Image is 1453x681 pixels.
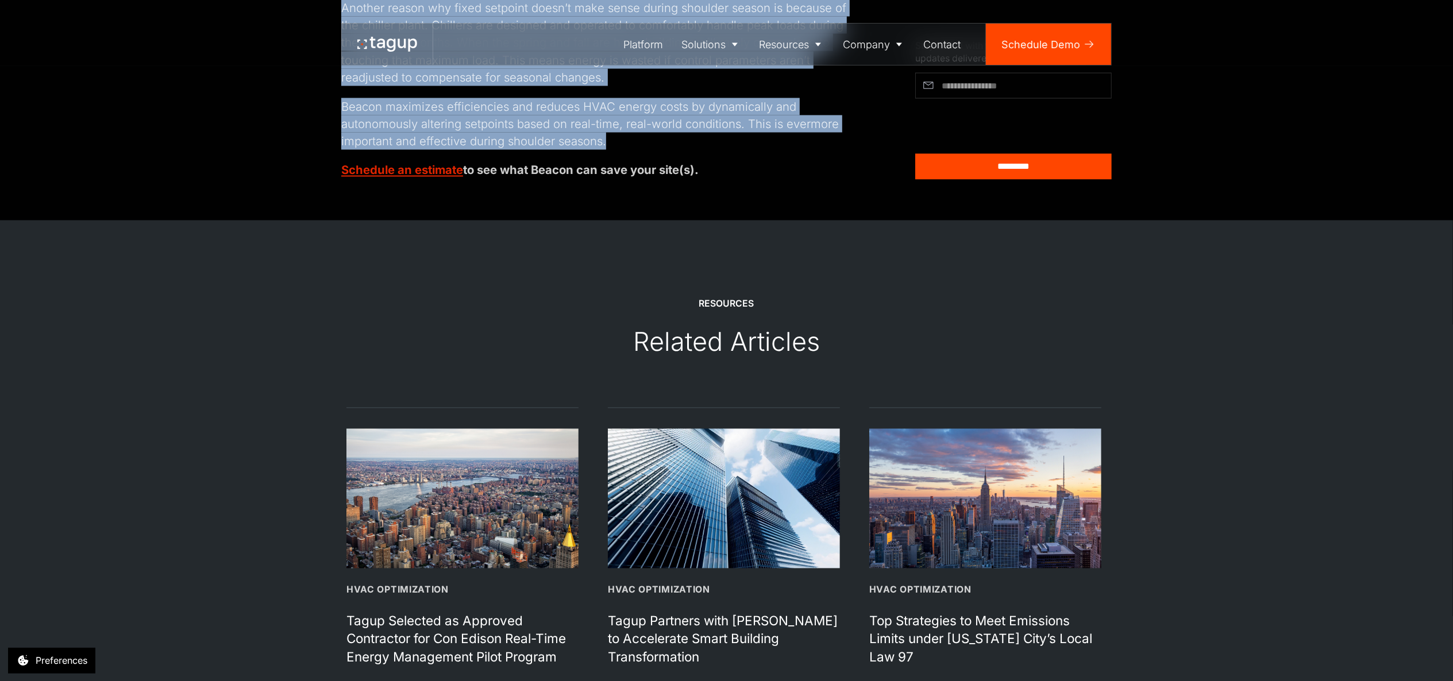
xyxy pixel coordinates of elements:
div: Preferences [36,653,87,667]
p: ‍ [341,162,853,179]
form: Article Subscribe [915,72,1112,179]
div: HVAC Optimization [869,584,1101,597]
a: Resources [750,24,834,65]
img: Tagup Selected as Approved Contractor for Con Edison Real-Time Energy Management Pilot Program [346,429,579,568]
div: Related Articles [633,326,820,358]
div: Schedule Demo [1001,37,1080,52]
a: Company [834,24,915,65]
div: Platform [623,37,663,52]
img: Top Strategies to Meet Emissions Limits under New York City’s Local Law 97 [869,429,1101,568]
h1: Tagup Selected as Approved Contractor for Con Edison Real-Time Energy Management Pilot Program [346,612,579,667]
div: Resources [759,37,809,52]
a: Schedule an estimate [341,163,463,177]
div: HVAC Optimization [608,584,840,597]
div: Contact [923,37,961,52]
h1: Top Strategies to Meet Emissions Limits under [US_STATE] City’s Local Law 97 [869,612,1101,667]
img: Tagup and Neeve partner to accelerate smart building transformation [608,429,840,568]
a: Platform [615,24,673,65]
strong: to see what Beacon can save your site(s). [463,163,699,177]
div: Company [843,37,890,52]
h1: Tagup Partners with [PERSON_NAME] to Accelerate Smart Building Transformation [608,612,840,667]
div: Solutions [681,37,726,52]
div: HVAC Optimization [346,584,579,597]
a: Schedule Demo [986,24,1111,65]
div: Resources [699,298,754,311]
p: Beacon maximizes efficiencies and reduces HVAC energy costs by dynamically and autonomously alter... [341,98,853,150]
iframe: reCAPTCHA [915,103,1050,138]
a: Contact [915,24,970,65]
a: Solutions [672,24,750,65]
